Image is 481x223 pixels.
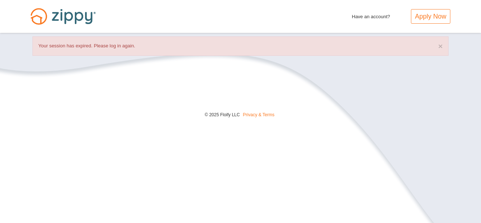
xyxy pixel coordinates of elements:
[205,112,240,117] span: © 2025 Floify LLC
[411,9,450,24] a: Apply Now
[352,9,390,21] span: Have an account?
[243,112,274,117] a: Privacy & Terms
[32,36,449,56] div: Your session has expired. Please log in again.
[438,42,443,50] button: ×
